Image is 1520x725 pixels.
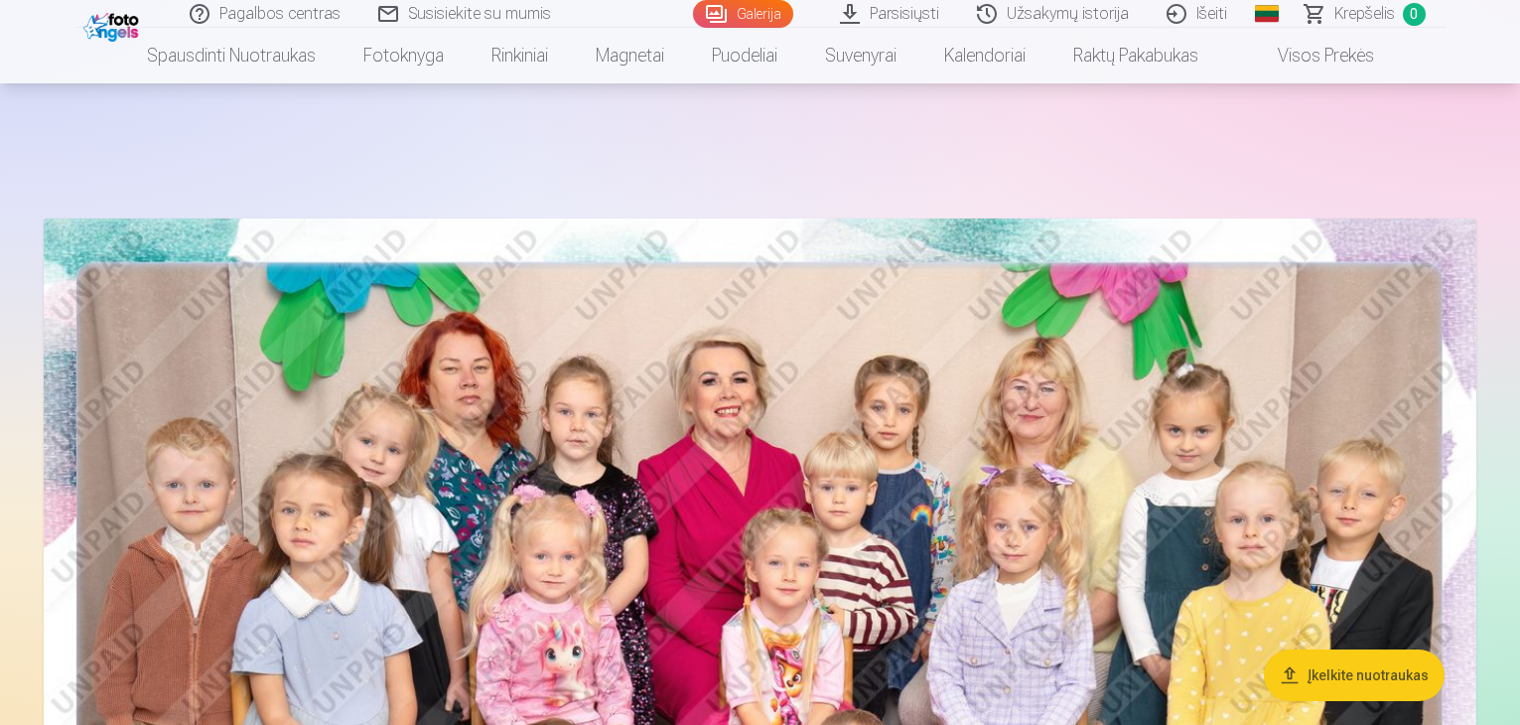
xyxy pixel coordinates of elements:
[688,28,801,83] a: Puodeliai
[340,28,468,83] a: Fotoknyga
[1403,3,1426,26] span: 0
[1334,2,1395,26] span: Krepšelis
[123,28,340,83] a: Spausdinti nuotraukas
[920,28,1049,83] a: Kalendoriai
[83,8,144,42] img: /fa2
[1222,28,1398,83] a: Visos prekės
[468,28,572,83] a: Rinkiniai
[572,28,688,83] a: Magnetai
[1049,28,1222,83] a: Raktų pakabukas
[1264,650,1445,701] button: Įkelkite nuotraukas
[801,28,920,83] a: Suvenyrai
